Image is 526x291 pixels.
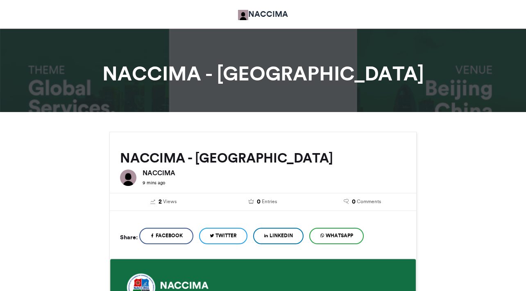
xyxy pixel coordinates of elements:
[120,151,406,165] h2: NACCIMA - [GEOGRAPHIC_DATA]
[238,10,248,20] img: NACCIMA EDITOR
[163,198,177,205] span: Views
[143,180,165,186] small: 9 mins ago
[139,228,193,244] a: Facebook
[357,198,381,205] span: Comments
[120,170,136,186] img: NACCIMA
[352,197,356,206] span: 0
[326,232,353,239] span: WhatsApp
[36,64,490,83] h1: NACCIMA - [GEOGRAPHIC_DATA]
[215,232,237,239] span: Twitter
[262,198,277,205] span: Entries
[120,197,207,206] a: 2 Views
[257,197,261,206] span: 0
[309,228,364,244] a: WhatsApp
[159,197,162,206] span: 2
[220,197,307,206] a: 0 Entries
[238,8,288,20] a: NACCIMA
[270,232,293,239] span: LinkedIn
[143,170,406,176] h6: NACCIMA
[156,232,183,239] span: Facebook
[199,228,247,244] a: Twitter
[319,197,406,206] a: 0 Comments
[253,228,304,244] a: LinkedIn
[120,232,138,243] h5: Share:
